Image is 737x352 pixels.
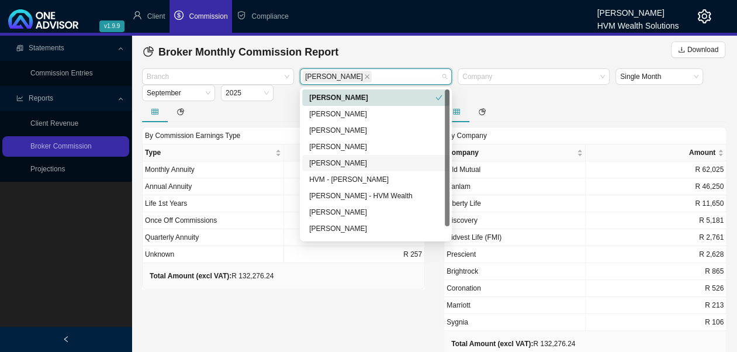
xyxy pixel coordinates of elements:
[145,233,199,241] span: Quarterly Annuity
[586,144,727,161] th: Amount
[145,165,195,174] span: Monthly Annuity
[597,16,679,29] div: HVM Wealth Solutions
[147,12,165,20] span: Client
[251,12,288,20] span: Compliance
[453,108,460,115] span: table
[479,108,486,115] span: pie-chart
[444,127,726,144] div: By Company
[63,336,70,343] span: left
[302,106,449,122] div: Cheryl-Anne Chislett
[447,284,481,292] span: Coronation
[309,125,442,136] div: [PERSON_NAME]
[158,46,338,58] span: Broker Monthly Commission Report
[586,212,727,229] td: R 5,181
[586,178,727,195] td: R 46,250
[284,212,425,229] td: R 15,482
[302,122,449,139] div: Bronwyn Desplace
[447,147,575,158] span: Company
[8,9,78,29] img: 2df55531c6924b55f21c4cf5d4484680-logo-light.svg
[597,3,679,16] div: [PERSON_NAME]
[447,216,478,225] span: Discovery
[177,108,184,115] span: pie-chart
[302,171,449,188] div: HVM - Wesley Bowman
[302,188,449,204] div: Bronwyn Desplace - HVM Wealth
[150,270,274,282] div: R 132,276.24
[145,182,192,191] span: Annual Annuity
[447,267,478,275] span: Brightrock
[302,155,449,171] div: Dalton Hartley
[189,12,227,20] span: Commission
[284,144,425,161] th: Amount
[309,190,442,202] div: [PERSON_NAME] - HVM Wealth
[447,199,481,208] span: Liberty Life
[174,11,184,20] span: dollar
[586,195,727,212] td: R 11,650
[302,89,449,106] div: Wesley Bowman
[284,161,425,178] td: R 77,387
[305,71,363,82] span: [PERSON_NAME]
[302,204,449,220] div: Darryn Purtell
[309,141,442,153] div: [PERSON_NAME]
[284,229,425,246] td: R 0
[678,46,685,53] span: download
[237,11,246,20] span: safety
[145,250,174,258] span: Unknown
[451,340,533,348] b: Total Amount (excl VAT):
[447,233,501,241] span: Bidvest Life (FMI)
[447,250,476,258] span: Prescient
[30,142,92,150] a: Broker Commission
[671,42,725,58] button: Download
[309,206,442,218] div: [PERSON_NAME]
[447,165,480,174] span: Old Mutual
[309,174,442,185] div: HVM - [PERSON_NAME]
[143,144,284,161] th: Type
[435,94,442,101] span: check
[145,199,187,208] span: Life 1st Years
[302,139,449,155] div: Chanel Francis
[447,182,470,191] span: Sanlam
[150,272,231,280] b: Total Amount (excl VAT):
[697,9,711,23] span: setting
[284,195,425,212] td: R 1,983
[151,108,158,115] span: table
[309,157,442,169] div: [PERSON_NAME]
[302,71,372,82] span: Wesley Bowman
[586,297,727,314] td: R 213
[447,301,470,309] span: Marriott
[142,127,425,144] div: By Commission Earnings Type
[143,46,154,57] span: pie-chart
[226,85,269,101] span: 2025
[302,237,449,253] div: Renier Van Rooyen
[309,108,442,120] div: [PERSON_NAME]
[284,178,425,195] td: R 37,168
[586,161,727,178] td: R 62,025
[30,165,65,173] a: Projections
[620,69,698,84] span: Single Month
[687,44,718,56] span: Download
[447,318,468,326] span: Sygnia
[16,95,23,102] span: line-chart
[364,74,370,80] span: close
[586,314,727,331] td: R 106
[30,119,78,127] a: Client Revenue
[586,263,727,280] td: R 865
[133,11,142,20] span: user
[586,280,727,297] td: R 526
[451,338,575,350] div: R 132,276.24
[284,246,425,263] td: R 257
[586,246,727,263] td: R 2,628
[444,144,586,161] th: Company
[147,85,210,101] span: September
[286,147,414,158] span: Amount
[99,20,124,32] span: v1.9.9
[586,229,727,246] td: R 2,761
[16,44,23,51] span: reconciliation
[588,147,716,158] span: Amount
[29,44,64,52] span: Statements
[302,220,449,237] div: Carla Roodt
[145,216,217,225] span: Once Off Commissions
[30,69,93,77] a: Commission Entries
[29,94,53,102] span: Reports
[309,92,435,103] div: [PERSON_NAME]
[309,223,442,234] div: [PERSON_NAME]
